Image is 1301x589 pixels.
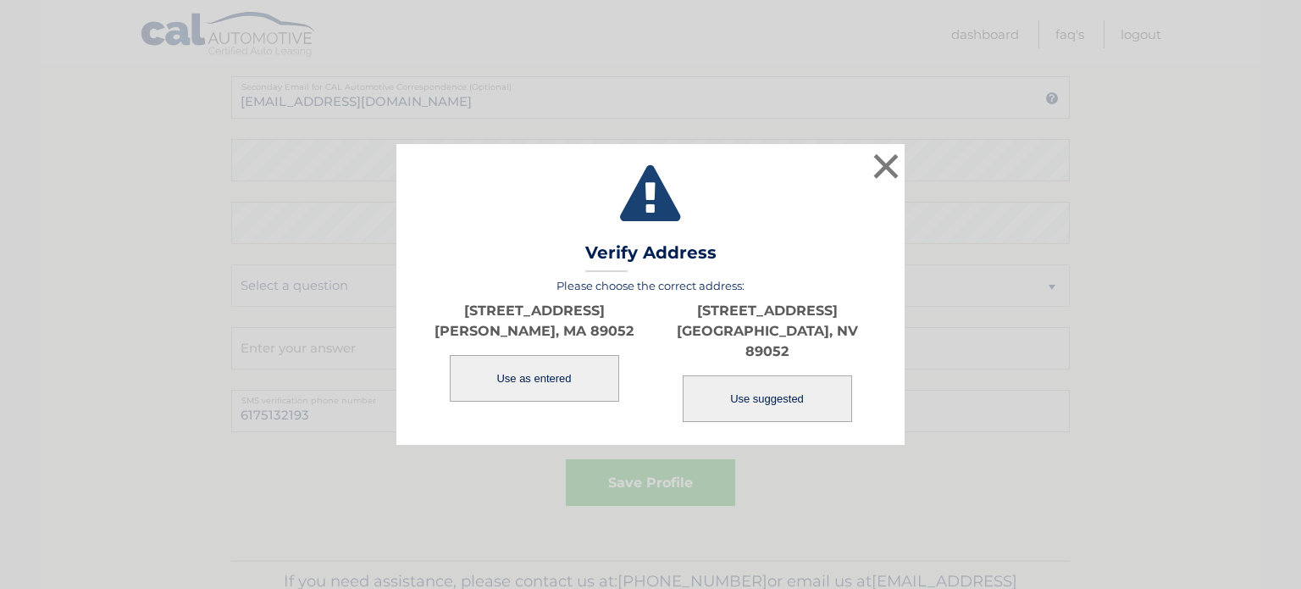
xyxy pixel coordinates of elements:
div: Please choose the correct address: [418,279,883,424]
h3: Verify Address [585,242,717,272]
button: × [869,149,903,183]
p: [STREET_ADDRESS] [GEOGRAPHIC_DATA], NV 89052 [650,301,883,362]
button: Use as entered [450,355,619,402]
button: Use suggested [683,375,852,422]
p: [STREET_ADDRESS] [PERSON_NAME], MA 89052 [418,301,650,342]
